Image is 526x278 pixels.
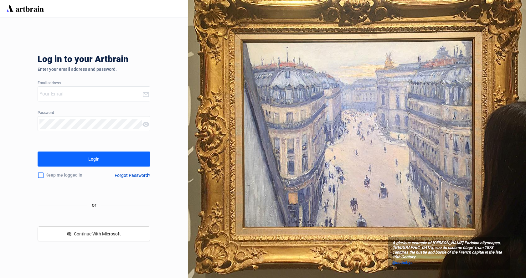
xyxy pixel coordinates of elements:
[67,232,71,236] span: windows
[38,81,150,85] div: Email address
[392,260,413,265] span: @sothebys
[38,226,150,241] button: windowsContinue With Microsoft
[38,111,150,115] div: Password
[115,173,150,178] div: Forgot Password?
[74,231,121,236] span: Continue With Microsoft
[38,54,225,67] div: Log in to your Artbrain
[392,241,506,260] span: A glorious example of [PERSON_NAME] Parisian cityscapes, ‘[GEOGRAPHIC_DATA], vue du sixième étage...
[87,201,101,209] span: or
[88,154,100,164] div: Login
[38,152,150,167] button: Login
[38,169,100,182] div: Keep me logged in
[38,67,150,72] div: Enter your email address and password.
[39,89,142,99] input: Your Email
[392,260,506,266] a: @sothebys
